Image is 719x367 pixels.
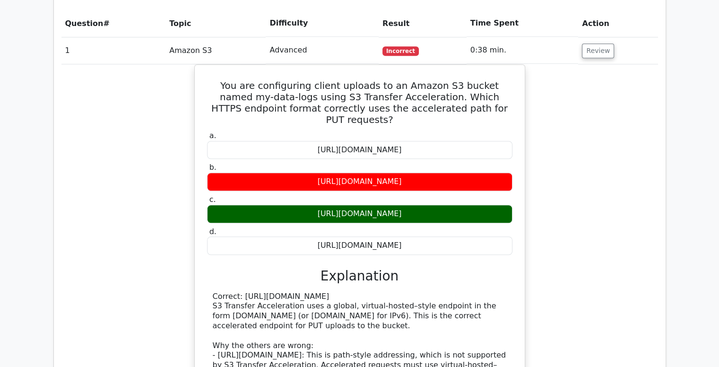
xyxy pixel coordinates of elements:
div: [URL][DOMAIN_NAME] [207,205,512,223]
h5: You are configuring client uploads to an Amazon S3 bucket named my-data-logs using S3 Transfer Ac... [206,80,513,125]
th: Result [379,10,467,37]
div: [URL][DOMAIN_NAME] [207,173,512,191]
td: 0:38 min. [467,37,579,64]
span: d. [209,227,217,236]
div: [URL][DOMAIN_NAME] [207,141,512,159]
span: b. [209,163,217,172]
h3: Explanation [213,268,507,284]
span: Question [65,19,104,28]
td: Advanced [266,37,379,64]
th: Difficulty [266,10,379,37]
th: Time Spent [467,10,579,37]
td: Amazon S3 [165,37,266,64]
div: [URL][DOMAIN_NAME] [207,236,512,255]
td: 1 [61,37,166,64]
button: Review [582,44,614,58]
th: # [61,10,166,37]
span: Incorrect [382,46,419,56]
span: c. [209,195,216,204]
th: Topic [165,10,266,37]
span: a. [209,131,217,140]
th: Action [578,10,658,37]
